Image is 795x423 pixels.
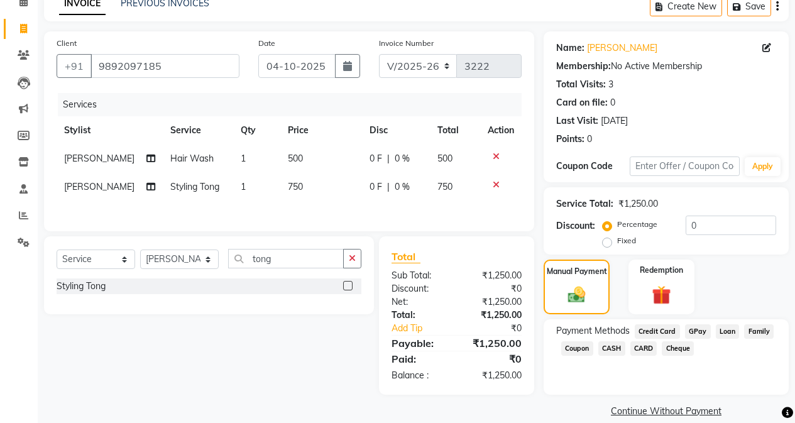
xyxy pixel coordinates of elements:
button: Apply [745,157,781,176]
th: Stylist [57,116,163,145]
span: Cheque [662,341,694,356]
label: Date [258,38,275,49]
a: Continue Without Payment [546,405,786,418]
span: Loan [716,324,740,339]
div: Discount: [556,219,595,233]
div: Services [58,93,531,116]
button: +91 [57,54,92,78]
input: Search by Name/Mobile/Email/Code [90,54,239,78]
th: Disc [362,116,430,145]
label: Manual Payment [547,266,607,277]
div: Name: [556,41,584,55]
span: Payment Methods [556,324,630,338]
span: CARD [630,341,657,356]
th: Price [280,116,362,145]
div: ₹1,250.00 [618,197,658,211]
span: [PERSON_NAME] [64,181,134,192]
div: ₹1,250.00 [456,369,531,382]
div: Payable: [382,336,457,351]
div: [DATE] [601,114,628,128]
span: | [387,180,390,194]
div: Coupon Code [556,160,630,173]
span: Credit Card [635,324,680,339]
span: | [387,152,390,165]
div: Net: [382,295,457,309]
th: Total [430,116,480,145]
div: Sub Total: [382,269,457,282]
div: 0 [587,133,592,146]
div: ₹1,250.00 [456,269,531,282]
label: Redemption [640,265,683,276]
span: 0 F [370,180,382,194]
th: Service [163,116,233,145]
span: Family [744,324,774,339]
th: Qty [233,116,280,145]
span: 1 [241,181,246,192]
span: 500 [288,153,303,164]
img: _cash.svg [562,285,591,305]
div: Styling Tong [57,280,106,293]
span: GPay [685,324,711,339]
div: Last Visit: [556,114,598,128]
span: Hair Wash [170,153,214,164]
div: ₹1,250.00 [456,295,531,309]
div: Service Total: [556,197,613,211]
a: [PERSON_NAME] [587,41,657,55]
div: No Active Membership [556,60,776,73]
div: ₹1,250.00 [456,309,531,322]
span: CASH [598,341,625,356]
span: 0 % [395,152,410,165]
label: Fixed [617,235,636,246]
span: 0 F [370,152,382,165]
label: Percentage [617,219,657,230]
div: Card on file: [556,96,608,109]
span: 750 [288,181,303,192]
span: 1 [241,153,246,164]
div: 3 [608,78,613,91]
span: 750 [437,181,452,192]
th: Action [480,116,522,145]
div: Total: [382,309,457,322]
div: Discount: [382,282,457,295]
div: Points: [556,133,584,146]
div: ₹0 [469,322,531,335]
span: Coupon [561,341,593,356]
div: ₹1,250.00 [456,336,531,351]
div: ₹0 [456,351,531,366]
input: Enter Offer / Coupon Code [630,157,740,176]
span: Styling Tong [170,181,219,192]
div: Membership: [556,60,611,73]
div: 0 [610,96,615,109]
img: _gift.svg [646,283,677,307]
div: Paid: [382,351,457,366]
span: 0 % [395,180,410,194]
span: 500 [437,153,452,164]
div: Total Visits: [556,78,606,91]
span: [PERSON_NAME] [64,153,134,164]
a: Add Tip [382,322,469,335]
input: Search or Scan [228,249,344,268]
div: ₹0 [456,282,531,295]
span: Total [392,250,420,263]
div: Balance : [382,369,457,382]
label: Client [57,38,77,49]
label: Invoice Number [379,38,434,49]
